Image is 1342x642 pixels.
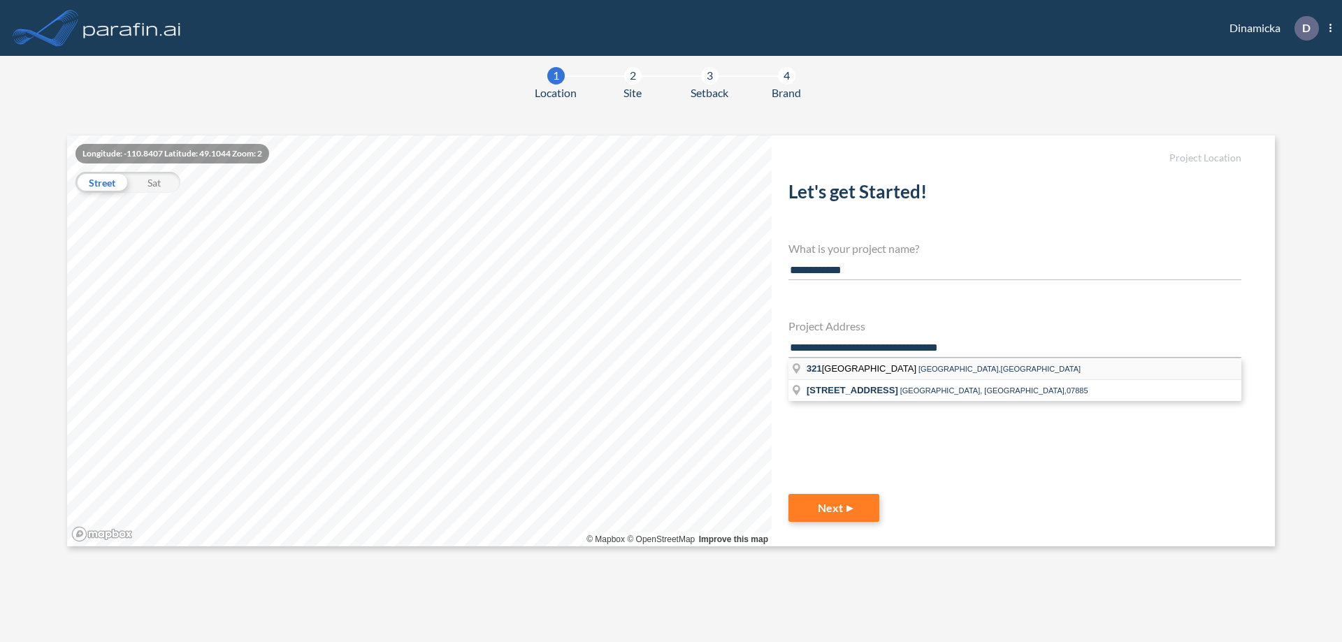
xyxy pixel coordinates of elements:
button: Next [788,494,879,522]
div: 2 [624,67,642,85]
a: OpenStreetMap [627,534,695,544]
h4: Project Address [788,319,1241,333]
span: 321 [807,363,822,374]
span: [GEOGRAPHIC_DATA], [GEOGRAPHIC_DATA],07885 [900,386,1088,395]
h5: Project Location [788,152,1241,164]
h2: Let's get Started! [788,181,1241,208]
canvas: Map [67,136,772,546]
a: Mapbox [586,534,625,544]
p: D [1302,22,1311,34]
div: Longitude: -110.8407 Latitude: 49.1044 Zoom: 2 [75,144,269,163]
div: 3 [701,67,719,85]
div: Sat [128,172,180,193]
span: [STREET_ADDRESS] [807,385,898,395]
span: Location [535,85,577,101]
span: Setback [691,85,728,101]
span: [GEOGRAPHIC_DATA] [807,363,918,374]
div: 1 [547,67,565,85]
span: Brand [772,85,801,101]
div: Street [75,172,128,193]
span: [GEOGRAPHIC_DATA],[GEOGRAPHIC_DATA] [918,365,1081,373]
div: 4 [778,67,795,85]
a: Mapbox homepage [71,526,133,542]
a: Improve this map [699,534,768,544]
div: Dinamicka [1208,16,1332,41]
span: Site [623,85,642,101]
img: logo [80,14,184,42]
h4: What is your project name? [788,242,1241,255]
